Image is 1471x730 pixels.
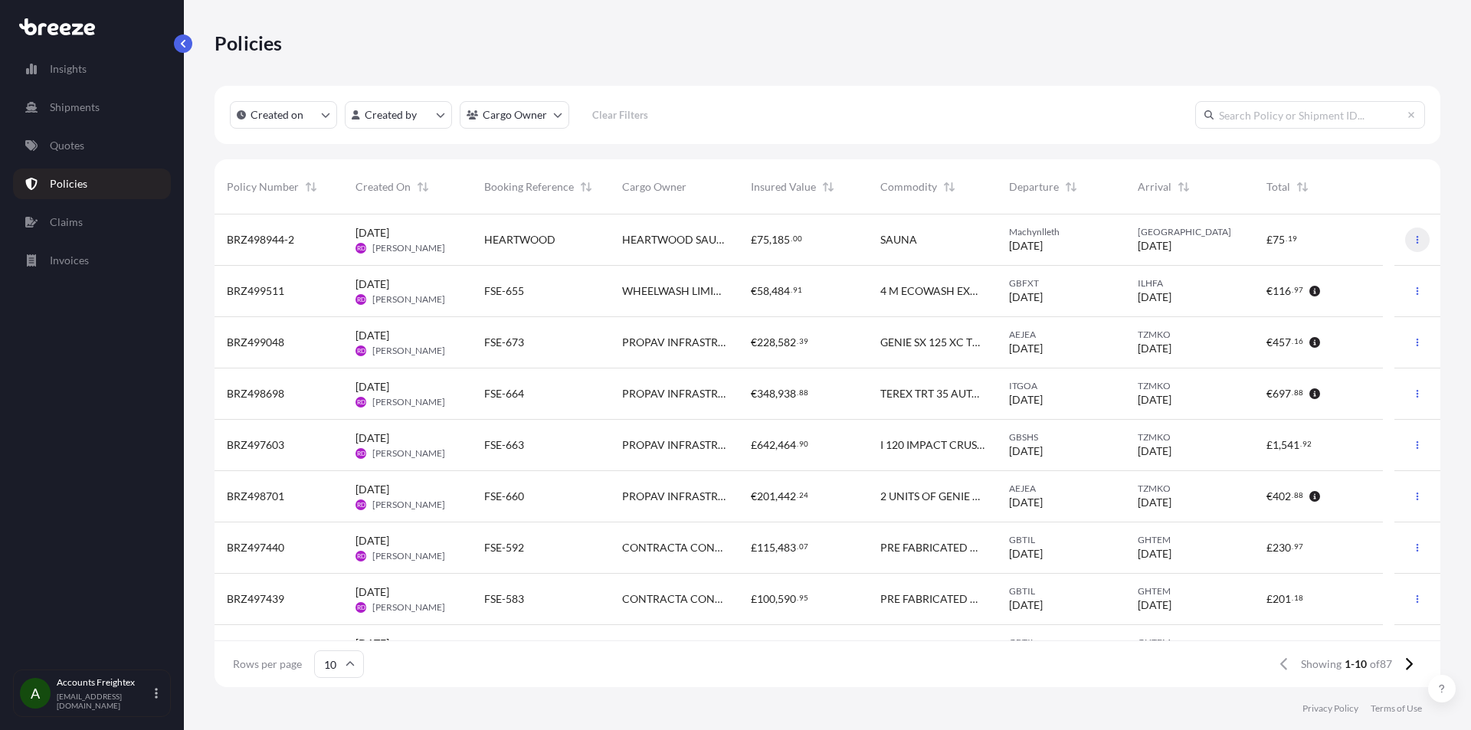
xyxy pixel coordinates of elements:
span: RD [357,241,365,256]
span: 228 [757,337,775,348]
span: 16 [1294,339,1303,344]
span: . [1286,236,1287,241]
span: [DATE] [355,482,389,497]
span: , [775,542,778,553]
span: Machynlleth [1009,226,1113,238]
span: CONTRACTA CONSTRUCTION UK LTD [622,540,726,555]
p: Invoices [50,253,89,268]
span: 483 [778,542,796,553]
span: , [775,491,778,502]
span: , [775,388,778,399]
span: [PERSON_NAME] [372,242,445,254]
span: Booking Reference [484,179,574,195]
span: 115 [757,542,775,553]
span: £ [751,542,757,553]
span: [DATE] [1138,546,1171,561]
span: AEJEA [1009,483,1113,495]
span: Arrival [1138,179,1171,195]
span: £ [1266,234,1273,245]
span: GHTEM [1138,534,1242,546]
span: [DATE] [1009,238,1043,254]
span: 92 [1302,441,1312,447]
button: Sort [1293,178,1312,196]
span: TZMKO [1138,483,1242,495]
span: GHTEM [1138,637,1242,649]
span: [PERSON_NAME] [372,447,445,460]
span: . [797,390,798,395]
span: GBSHS [1009,431,1113,444]
span: € [751,337,757,348]
span: [PERSON_NAME] [372,345,445,357]
span: [DATE] [1009,597,1043,613]
span: RD [357,343,365,358]
span: . [1300,441,1302,447]
p: Terms of Use [1371,702,1422,715]
span: 90 [799,441,808,447]
span: 95 [799,595,808,601]
button: Sort [577,178,595,196]
span: 24 [799,493,808,498]
span: 88 [1294,390,1303,395]
p: Created by [365,107,417,123]
span: 541 [1281,440,1299,450]
span: CONTRACTA CONSTRUCTION UK LTD [622,591,726,607]
button: Sort [414,178,432,196]
span: £ [751,234,757,245]
span: Insured Value [751,179,816,195]
span: TZMKO [1138,329,1242,341]
span: [DATE] [1138,238,1171,254]
span: FSE-673 [484,335,524,350]
span: . [797,544,798,549]
span: of 87 [1370,656,1392,672]
span: . [797,339,798,344]
span: 97 [1294,544,1303,549]
span: 97 [1294,287,1303,293]
span: , [775,594,778,604]
button: createdBy Filter options [345,101,452,129]
span: HEARTWOOD [484,232,555,247]
span: RD [357,446,365,461]
span: FSE-663 [484,437,524,453]
span: [DATE] [355,584,389,600]
span: 88 [799,390,808,395]
span: 201 [757,491,775,502]
span: RD [357,548,365,564]
span: £ [1266,594,1273,604]
a: Policies [13,169,171,199]
button: Sort [819,178,837,196]
span: , [769,286,772,296]
span: GBTIL [1009,534,1113,546]
span: BRZ499048 [227,335,284,350]
p: Created on [251,107,303,123]
span: Total [1266,179,1290,195]
span: . [797,493,798,498]
span: BRZ498944-2 [227,232,294,247]
p: Accounts Freightex [57,676,152,689]
span: , [769,234,772,245]
span: £ [751,594,757,604]
span: 457 [1273,337,1291,348]
span: BRZ497603 [227,437,284,453]
span: Departure [1009,179,1059,195]
span: 582 [778,337,796,348]
span: [DATE] [1009,546,1043,561]
span: Created On [355,179,411,195]
p: Claims [50,214,83,230]
span: FSE-583 [484,591,524,607]
span: £ [751,440,757,450]
span: [PERSON_NAME] [372,396,445,408]
span: [DATE] [1009,341,1043,356]
button: cargoOwner Filter options [460,101,569,129]
span: TZMKO [1138,380,1242,392]
span: GBTIL [1009,637,1113,649]
span: [DATE] [355,277,389,292]
span: SAUNA [880,232,917,247]
span: GENIE SX 125 XC TELESCOPIC PLATFORM SX 125 D 2976 [880,335,984,350]
span: FSE-592 [484,540,524,555]
span: GHTEM [1138,585,1242,597]
button: createdOn Filter options [230,101,337,129]
span: BRZ498701 [227,489,284,504]
span: I 120 IMPACT CRUSHER NEW [880,437,984,453]
span: 07 [799,544,808,549]
p: Privacy Policy [1302,702,1358,715]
